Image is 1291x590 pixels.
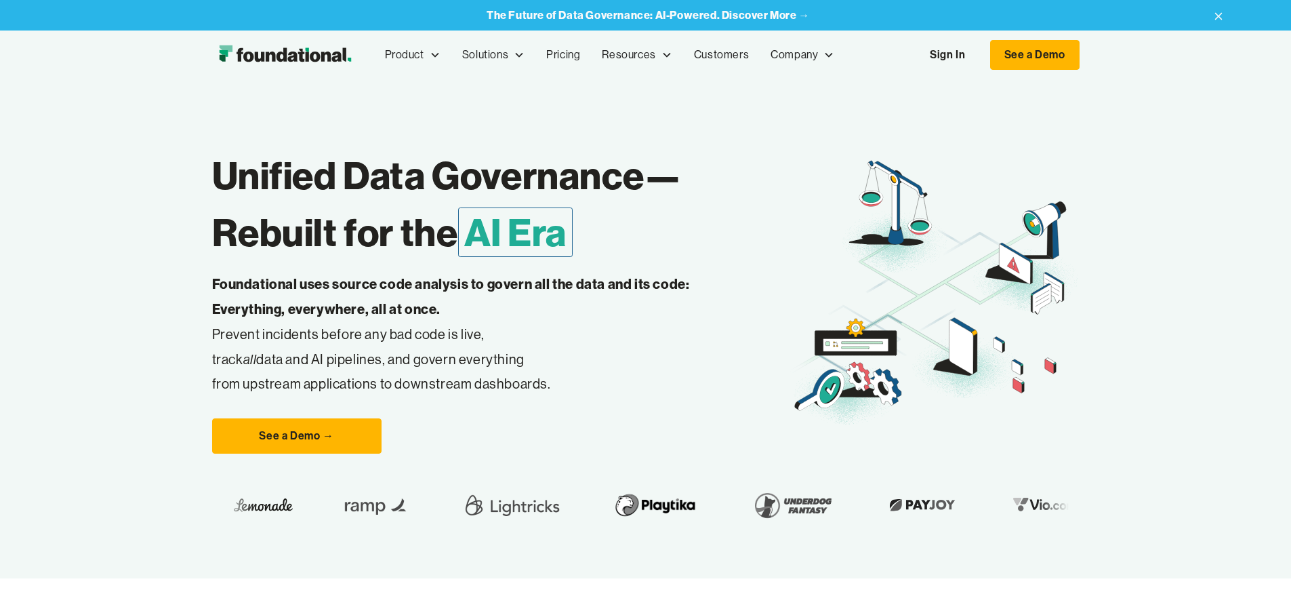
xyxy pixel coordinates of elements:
[212,418,382,454] a: See a Demo →
[458,208,573,257] span: AI Era
[593,486,690,524] img: Playtika
[1223,525,1291,590] iframe: Chat Widget
[385,46,424,64] div: Product
[990,40,1080,70] a: See a Demo
[451,33,535,77] div: Solutions
[243,351,257,368] em: all
[487,8,810,22] strong: The Future of Data Governance: AI-Powered. Discover More →
[212,147,790,261] h1: Unified Data Governance— Rebuilt for the
[487,9,810,22] a: The Future of Data Governance: AI-Powered. Discover More →
[212,275,690,317] strong: Foundational uses source code analysis to govern all the data and its code: Everything, everywher...
[591,33,682,77] div: Resources
[322,486,403,524] img: Ramp
[535,33,591,77] a: Pricing
[916,41,979,69] a: Sign In
[212,41,358,68] a: home
[374,33,451,77] div: Product
[733,486,825,524] img: Underdog Fantasy
[771,46,818,64] div: Company
[683,33,760,77] a: Customers
[447,486,550,524] img: Lightricks
[602,46,655,64] div: Resources
[869,494,949,515] img: Payjoy
[212,41,358,68] img: Foundational Logo
[992,494,1071,515] img: Vio.com
[212,272,733,397] p: Prevent incidents before any bad code is live, track data and AI pipelines, and govern everything...
[760,33,845,77] div: Company
[220,494,279,515] img: Lemonade
[462,46,508,64] div: Solutions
